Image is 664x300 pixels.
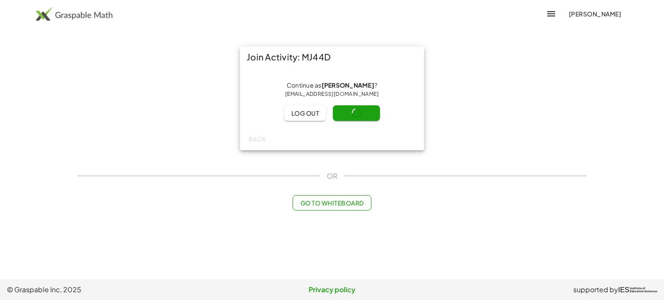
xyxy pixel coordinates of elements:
a: IESInstitute ofEducation Sciences [618,284,657,295]
span: © Graspable Inc, 2025 [7,284,223,295]
span: Log out [291,109,319,117]
span: Go to Whiteboard [300,199,364,207]
button: [PERSON_NAME] [562,6,628,22]
span: Institute of Education Sciences [630,287,657,293]
span: supported by [573,284,618,295]
div: Join Activity: MJ44D [240,47,424,67]
a: Privacy policy [223,284,440,295]
button: Go to Whiteboard [293,195,371,211]
div: [EMAIL_ADDRESS][DOMAIN_NAME] [247,90,417,98]
button: Log out [284,105,326,121]
strong: [PERSON_NAME] [322,81,374,89]
span: [PERSON_NAME] [568,10,621,18]
div: Continue as ? [247,81,417,98]
span: IES [618,286,629,294]
span: OR [327,171,337,181]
